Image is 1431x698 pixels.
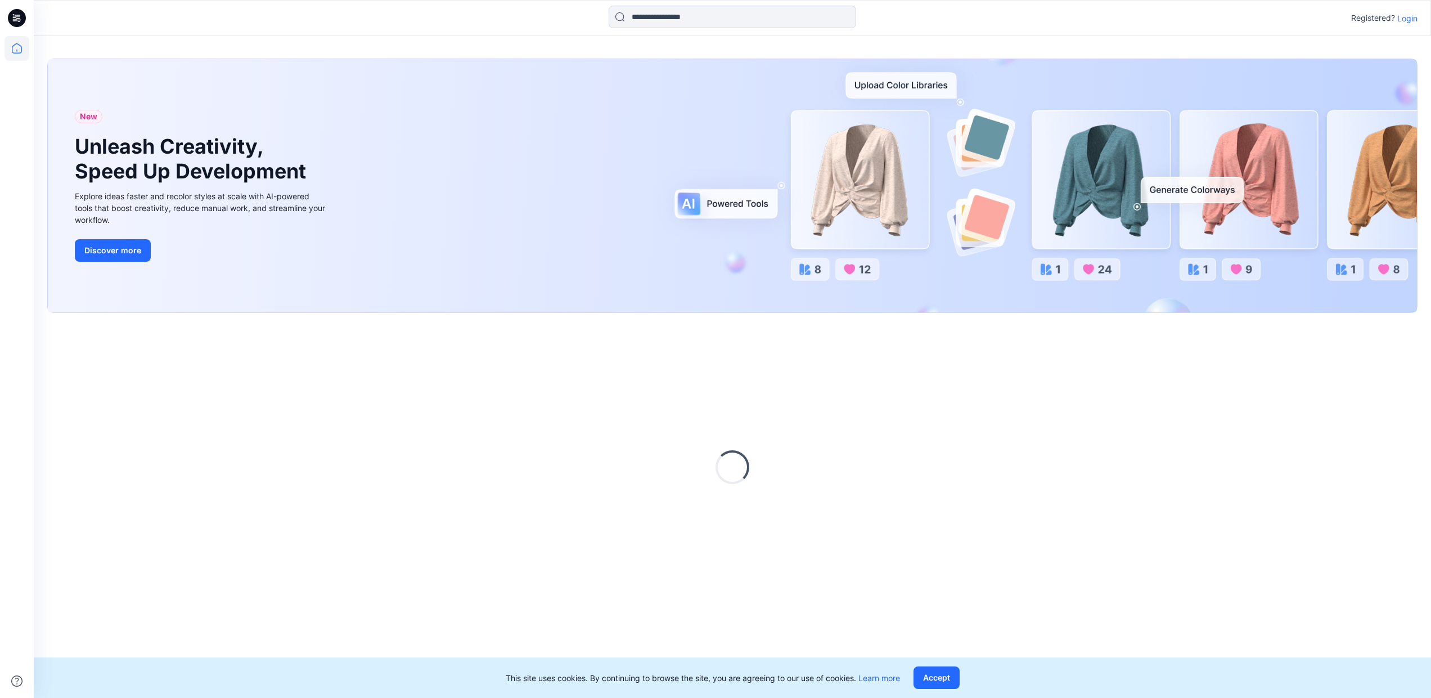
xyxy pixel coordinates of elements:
[913,666,960,689] button: Accept
[506,672,900,684] p: This site uses cookies. By continuing to browse the site, you are agreeing to our use of cookies.
[858,673,900,683] a: Learn more
[1351,11,1395,25] p: Registered?
[75,190,328,226] div: Explore ideas faster and recolor styles at scale with AI-powered tools that boost creativity, red...
[1397,12,1417,24] p: Login
[80,110,97,123] span: New
[75,239,328,262] a: Discover more
[75,135,311,183] h1: Unleash Creativity, Speed Up Development
[75,239,151,262] button: Discover more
